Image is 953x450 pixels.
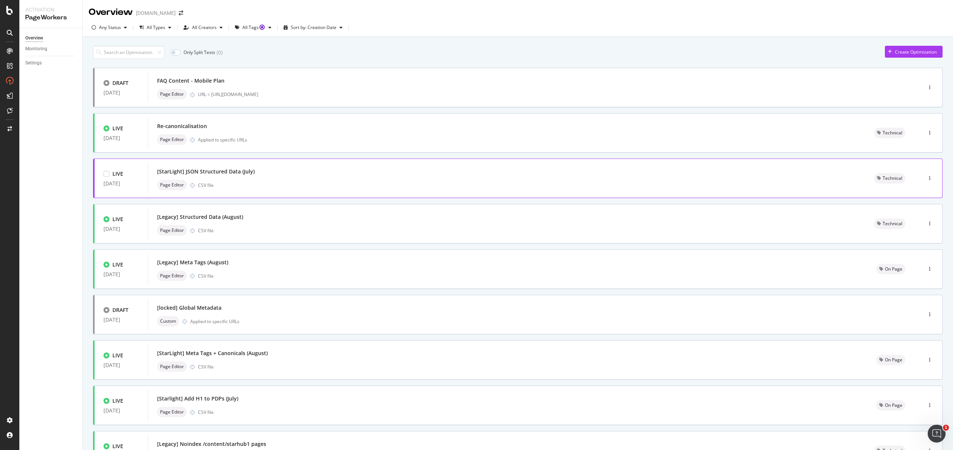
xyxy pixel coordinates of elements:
div: DRAFT [112,306,128,314]
div: neutral label [876,264,905,274]
div: Re-canonicalisation [157,122,207,130]
div: LIVE [112,397,123,405]
div: All Creators [192,25,217,30]
button: All Creators [181,22,226,33]
div: ( 0 ) [217,49,223,56]
span: Custom [160,319,176,323]
div: CSV file [198,273,214,279]
span: Page Editor [160,410,184,414]
button: Sort by: Creation Date [281,22,345,33]
button: Create Optimization [885,46,943,58]
input: Search an Optimization [93,46,165,59]
div: neutral label [157,89,187,99]
div: [locked] Global Metadata [157,304,221,312]
div: CSV file [198,409,214,415]
div: neutral label [157,225,187,236]
div: Tooltip anchor [259,24,265,31]
div: Applied to specific URLs [190,318,239,325]
div: [StarLight] Meta Tags + Canonicals (August) [157,350,268,357]
div: LIVE [112,352,123,359]
div: DRAFT [112,79,128,87]
div: neutral label [157,316,179,326]
span: Technical [883,131,902,135]
div: neutral label [157,180,187,190]
span: Page Editor [160,228,184,233]
span: Page Editor [160,364,184,369]
div: [StarLight] JSON Structured Data (July) [157,168,255,175]
div: arrow-right-arrow-left [179,10,183,16]
div: Sort by: Creation Date [291,25,337,30]
div: [DATE] [103,135,139,141]
div: [DATE] [103,317,139,323]
div: [Legacy] Meta Tags (August) [157,259,228,266]
a: Monitoring [25,45,77,53]
div: LIVE [112,443,123,450]
div: LIVE [112,261,123,268]
div: Applied to specific URLs [198,137,247,143]
button: All TagsTooltip anchor [232,22,274,33]
div: [DATE] [103,362,139,368]
span: Page Editor [160,92,184,96]
div: All Types [147,25,165,30]
div: [DATE] [103,271,139,277]
div: PageWorkers [25,13,76,22]
div: Monitoring [25,45,47,53]
div: neutral label [157,407,187,417]
div: [Legacy] Structured Data (August) [157,213,243,221]
div: Any Status [99,25,121,30]
div: FAQ Content - Mobile Plan [157,77,224,84]
button: Any Status [89,22,130,33]
div: [Starlight] Add H1 to PDPs (July) [157,395,238,402]
div: neutral label [874,218,905,229]
div: URL = [URL][DOMAIN_NAME] [198,91,890,98]
div: Only Split Tests [184,49,215,55]
div: [DATE] [103,181,139,186]
span: Technical [883,221,902,226]
span: On Page [885,267,902,271]
span: Page Editor [160,274,184,278]
div: [DATE] [103,408,139,414]
span: On Page [885,403,902,408]
a: Settings [25,59,77,67]
div: neutral label [876,355,905,365]
div: Settings [25,59,42,67]
div: CSV file [198,227,214,234]
div: LIVE [112,216,123,223]
span: Page Editor [160,137,184,142]
div: Activation [25,6,76,13]
div: [DATE] [103,90,139,96]
div: neutral label [157,134,187,145]
div: [Legacy] Noindex /content/starhub1 pages [157,440,266,448]
a: Overview [25,34,77,42]
span: Technical [883,176,902,181]
div: neutral label [874,173,905,183]
div: CSV file [198,364,214,370]
span: 1 [943,425,949,431]
div: Overview [89,6,133,19]
div: All Tags [242,25,265,30]
div: LIVE [112,170,123,178]
div: neutral label [874,128,905,138]
div: neutral label [157,271,187,281]
div: CSV file [198,182,214,188]
div: LIVE [112,125,123,132]
div: neutral label [876,400,905,411]
div: [DATE] [103,226,139,232]
span: Page Editor [160,183,184,187]
div: Overview [25,34,43,42]
div: Create Optimization [895,49,937,55]
div: [DOMAIN_NAME] [136,9,176,17]
span: On Page [885,358,902,362]
button: All Types [136,22,174,33]
iframe: Intercom live chat [928,425,946,443]
div: neutral label [157,361,187,372]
